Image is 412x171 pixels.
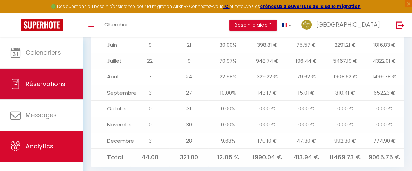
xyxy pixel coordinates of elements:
td: 0.00 € [365,117,404,133]
td: Septembre [91,85,130,101]
td: Juillet [91,53,130,69]
td: 0.00 € [248,101,287,117]
td: 0.00% [208,101,247,117]
td: 0.00 € [326,117,365,133]
td: Octobre [91,101,130,117]
td: 79.62 € [287,69,326,85]
span: Chercher [104,21,128,28]
td: 22.58% [208,69,247,85]
td: Total [91,149,130,166]
button: Ouvrir le widget de chat LiveChat [5,3,26,23]
span: Analytics [26,142,53,150]
img: logout [396,21,404,29]
td: 948.74 € [248,53,287,69]
td: 196.44 € [287,53,326,69]
td: 44.00 [130,149,169,166]
td: 12.05 % [208,149,247,166]
td: Décembre [91,133,130,149]
span: [GEOGRAPHIC_DATA] [316,20,380,29]
td: 28 [169,133,208,149]
td: 1990.04 € [248,149,287,166]
td: 11469.73 € [326,149,365,166]
td: 810.41 € [326,85,365,101]
td: 47.30 € [287,133,326,149]
td: 1499.78 € [365,69,404,85]
td: 774.90 € [365,133,404,149]
a: créneaux d'ouverture de la salle migration [260,3,361,9]
button: Besoin d'aide ? [229,20,277,31]
td: 70.97% [208,53,247,69]
td: 398.81 € [248,37,287,53]
span: Calendriers [26,48,61,57]
a: ICI [223,3,230,9]
td: 0.00 € [287,101,326,117]
td: 1816.83 € [365,37,404,53]
img: ... [301,20,312,30]
td: 0 [130,101,169,117]
td: 143.17 € [248,85,287,101]
td: 0.00 € [365,101,404,117]
td: 22 [130,53,169,69]
td: 321.00 [169,149,208,166]
td: 0.00 € [287,117,326,133]
td: 7 [130,69,169,85]
td: 0 [130,117,169,133]
td: 992.30 € [326,133,365,149]
td: 0.00% [208,117,247,133]
td: 413.94 € [287,149,326,166]
span: Messages [26,111,57,119]
td: 21 [169,37,208,53]
td: 170.10 € [248,133,287,149]
span: Réservations [26,80,65,88]
td: 9 [169,53,208,69]
td: 3 [130,85,169,101]
td: 30 [169,117,208,133]
td: 75.57 € [287,37,326,53]
td: 5467.19 € [326,53,365,69]
td: 3 [130,133,169,149]
td: 2291.21 € [326,37,365,53]
a: ... [GEOGRAPHIC_DATA] [296,13,389,37]
td: 15.01 € [287,85,326,101]
td: 9 [130,37,169,53]
td: 0.00 € [326,101,365,117]
td: 27 [169,85,208,101]
td: 31 [169,101,208,117]
a: Chercher [99,13,133,37]
td: 30.00% [208,37,247,53]
td: Juin [91,37,130,53]
img: Super Booking [21,19,63,31]
td: 4322.01 € [365,53,404,69]
td: 0.00 € [248,117,287,133]
td: 9065.75 € [365,149,404,166]
td: 652.23 € [365,85,404,101]
td: Novembre [91,117,130,133]
td: Août [91,69,130,85]
td: 24 [169,69,208,85]
td: 329.22 € [248,69,287,85]
td: 10.00% [208,85,247,101]
td: 9.68% [208,133,247,149]
td: 1908.62 € [326,69,365,85]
